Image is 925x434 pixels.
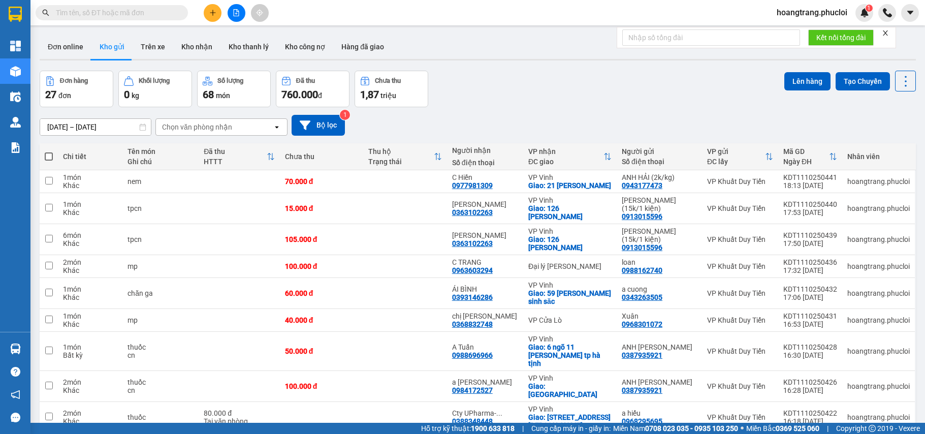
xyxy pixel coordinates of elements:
[199,143,280,170] th: Toggle SortBy
[827,423,828,434] span: |
[9,7,22,22] img: logo-vxr
[901,4,919,22] button: caret-down
[622,147,697,156] div: Người gửi
[63,409,117,417] div: 2 món
[292,115,345,136] button: Bộ lọc
[707,347,773,355] div: VP Khuất Duy Tiến
[783,181,837,190] div: 18:13 [DATE]
[613,423,738,434] span: Miền Nam
[11,390,20,399] span: notification
[528,316,612,324] div: VP Cửa Lò
[836,72,890,90] button: Tạo Chuyến
[11,413,20,422] span: message
[452,200,518,208] div: PHAN TRỌNG TẤN
[127,378,194,386] div: thuốc
[622,378,697,386] div: ANH TUẤN HẢI VÂN
[452,239,493,247] div: 0363102263
[204,409,275,417] div: 80.000 đ
[452,146,518,154] div: Người nhận
[452,386,493,394] div: 0984172527
[707,289,773,297] div: VP Khuất Duy Tiến
[127,147,194,156] div: Tên món
[622,243,662,252] div: 0913015596
[452,293,493,301] div: 0393146286
[622,227,697,243] div: Chú Tuấn(15k/1 kiện)
[778,143,842,170] th: Toggle SortBy
[355,71,428,107] button: Chưa thu1,87 triệu
[783,312,837,320] div: KDT1110250431
[622,293,662,301] div: 0343263505
[622,258,697,266] div: loan
[847,413,910,421] div: hoangtrang.phucloi
[318,91,322,100] span: đ
[528,405,612,413] div: VP Vinh
[133,35,173,59] button: Trên xe
[707,382,773,390] div: VP Khuất Duy Tiến
[452,231,518,239] div: PHAN TRỌNG TẤN
[866,5,873,12] sup: 1
[40,119,151,135] input: Select a date range.
[528,374,612,382] div: VP Vinh
[63,181,117,190] div: Khác
[776,424,819,432] strong: 0369 525 060
[204,158,267,166] div: HTTT
[127,158,194,166] div: Ghi chú
[869,425,876,432] span: copyright
[847,235,910,243] div: hoangtrang.phucloi
[471,424,515,432] strong: 1900 633 818
[847,152,910,161] div: Nhân viên
[783,158,829,166] div: Ngày ĐH
[452,285,518,293] div: ÁI BÌNH
[380,91,396,100] span: triệu
[528,413,612,429] div: Giao: 172 nguyễn du, bến thủy
[42,9,49,16] span: search
[523,143,617,170] th: Toggle SortBy
[333,35,392,59] button: Hàng đã giao
[10,91,21,102] img: warehouse-icon
[251,4,269,22] button: aim
[285,262,358,270] div: 100.000 đ
[816,32,866,43] span: Kết nối tổng đài
[528,343,612,367] div: Giao: 6 ngõ 11 nguyễn biểu tp hà tịnh
[528,173,612,181] div: VP Vinh
[746,423,819,434] span: Miền Bắc
[368,158,433,166] div: Trạng thái
[707,147,765,156] div: VP gửi
[63,239,117,247] div: Khác
[528,335,612,343] div: VP Vinh
[784,72,831,90] button: Lên hàng
[139,77,170,84] div: Khối lượng
[10,117,21,128] img: warehouse-icon
[622,196,697,212] div: Chú Tuấn(15k/1 kiện)
[622,409,697,417] div: a hiếu
[340,110,350,120] sup: 1
[368,147,433,156] div: Thu hộ
[124,88,130,101] span: 0
[10,142,21,153] img: solution-icon
[769,6,855,19] span: hoangtrang.phucloi
[622,181,662,190] div: 0943177473
[528,147,603,156] div: VP nhận
[421,423,515,434] span: Hỗ trợ kỹ thuật:
[40,35,91,59] button: Đơn online
[783,208,837,216] div: 17:53 [DATE]
[204,147,267,156] div: Đã thu
[783,239,837,247] div: 17:50 [DATE]
[783,147,829,156] div: Mã GD
[285,382,358,390] div: 100.000 đ
[60,77,88,84] div: Đơn hàng
[63,320,117,328] div: Khác
[63,173,117,181] div: 1 món
[10,66,21,77] img: warehouse-icon
[127,262,194,270] div: mp
[127,177,194,185] div: nem
[204,417,275,425] div: Tại văn phòng
[783,417,837,425] div: 16:18 [DATE]
[847,316,910,324] div: hoangtrang.phucloi
[45,88,56,101] span: 27
[63,285,117,293] div: 1 món
[702,143,778,170] th: Toggle SortBy
[496,409,502,417] span: ...
[285,316,358,324] div: 40.000 đ
[162,122,232,132] div: Chọn văn phòng nhận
